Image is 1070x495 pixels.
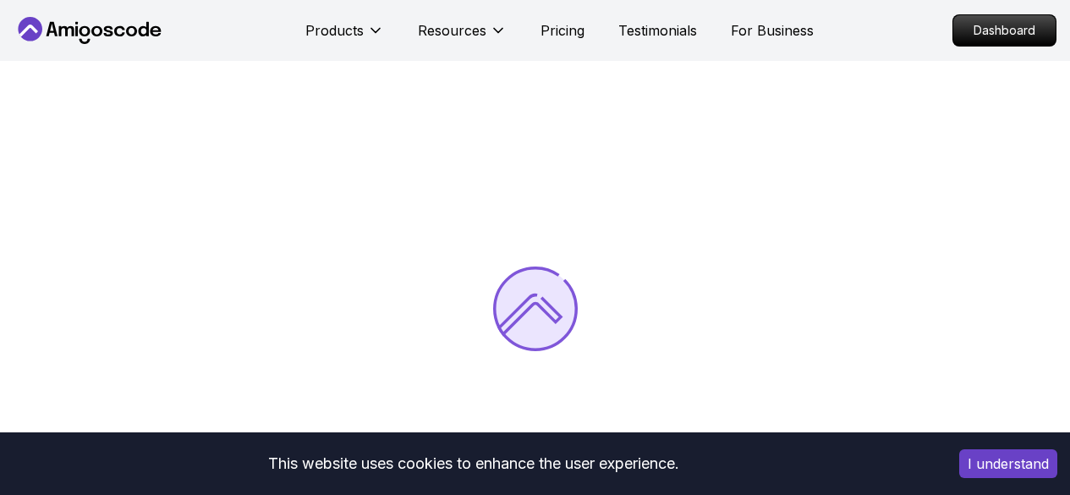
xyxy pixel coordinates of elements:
[959,449,1057,478] button: Accept cookies
[305,20,364,41] p: Products
[540,20,584,41] a: Pricing
[305,20,384,54] button: Products
[953,15,1056,46] p: Dashboard
[618,20,697,41] a: Testimonials
[418,20,507,54] button: Resources
[418,20,486,41] p: Resources
[952,14,1056,47] a: Dashboard
[731,20,814,41] a: For Business
[13,445,934,482] div: This website uses cookies to enhance the user experience.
